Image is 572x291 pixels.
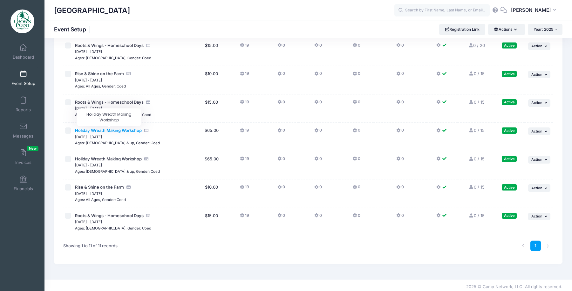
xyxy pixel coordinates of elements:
button: Action [528,213,550,220]
button: 0 [396,71,404,80]
button: 0 [353,71,360,80]
span: [PERSON_NAME] [511,7,551,14]
span: Action [531,72,542,77]
input: Search by First Name, Last Name, or Email... [394,4,490,17]
button: 0 [353,213,360,222]
i: Accepting Credit Card Payments [146,43,151,48]
div: Active [502,99,517,105]
small: [DATE] - [DATE] [75,135,102,139]
span: Invoices [15,160,31,165]
small: Ages: All Ages, Gender: Coed [75,197,126,202]
div: Holiday Wreath Making Workshop [77,108,141,126]
div: Active [502,71,517,77]
span: Financials [14,186,33,191]
td: $15.00 [199,208,224,236]
div: Active [502,127,517,133]
button: 0 [277,71,285,80]
button: Year: 2025 [528,24,562,35]
span: Holiday Wreath Making Workshop [75,156,142,161]
img: Crown Point Ecology Center [10,10,34,33]
small: [DATE] - [DATE] [75,106,102,111]
i: Accepting Credit Card Payments [126,72,131,76]
span: Action [531,100,542,105]
span: Roots & Wings - Homeschool Days [75,100,144,105]
a: 1 [530,241,541,251]
span: Action [531,186,542,190]
button: 19 [240,71,249,80]
small: Ages: [DEMOGRAPHIC_DATA], Gender: Coed [75,113,151,117]
button: 19 [240,99,249,108]
h1: Event Setup [54,26,92,33]
button: Action [528,156,550,164]
span: Rise & Shine on the Farm [75,184,124,190]
a: Dashboard [8,41,38,63]
span: Reports [16,107,31,113]
a: InvoicesNew [8,146,38,168]
button: 0 [277,184,285,193]
small: Ages: [DEMOGRAPHIC_DATA] & up, Gender: Coed [75,169,160,174]
small: Ages: [DEMOGRAPHIC_DATA], Gender: Coed [75,56,151,60]
i: Accepting Credit Card Payments [144,157,149,161]
button: 0 [353,127,360,137]
span: Roots & Wings - Homeschool Days [75,213,144,218]
button: 0 [277,42,285,52]
span: Action [531,129,542,133]
span: Dashboard [13,55,34,60]
td: $10.00 [199,66,224,94]
i: Accepting Credit Card Payments [144,128,149,133]
button: 19 [240,213,249,222]
button: 19 [240,127,249,137]
span: New [27,146,38,151]
button: 0 [277,156,285,165]
button: Action [528,184,550,192]
button: 0 [396,127,404,137]
i: Accepting Credit Card Payments [146,214,151,218]
a: 0 / 15 [469,100,485,105]
button: 0 [353,42,360,52]
small: Ages: All Ages, Gender: Coed [75,84,126,88]
small: [DATE] - [DATE] [75,191,102,196]
small: Ages: [DEMOGRAPHIC_DATA] & up, Gender: Coed [75,141,160,145]
button: 0 [277,213,285,222]
button: 0 [277,99,285,108]
span: Event Setup [11,81,35,86]
button: 0 [314,71,322,80]
span: Roots & Wings - Homeschool Days [75,43,144,48]
button: Actions [488,24,525,35]
a: 0 / 15 [469,71,485,76]
span: 2025 © Camp Network, LLC. All rights reserved. [466,284,562,289]
div: Active [502,42,517,48]
span: Messages [13,133,33,139]
a: Messages [8,120,38,142]
button: Action [528,99,550,107]
div: Showing 1 to 11 of 11 records [63,239,118,253]
a: 0 / 15 [469,156,485,161]
a: Registration Link [439,24,485,35]
i: Accepting Credit Card Payments [126,185,131,189]
button: Action [528,127,550,135]
button: Action [528,42,550,50]
small: [DATE] - [DATE] [75,220,102,224]
span: Rise & Shine on the Farm [75,71,124,76]
button: 19 [240,156,249,165]
small: Ages: [DEMOGRAPHIC_DATA], Gender: Coed [75,226,151,230]
button: 0 [353,99,360,108]
button: 0 [314,156,322,165]
div: Active [502,213,517,219]
button: 0 [396,42,404,52]
button: [PERSON_NAME] [507,3,562,18]
td: $65.00 [199,151,224,180]
span: Year: 2025 [534,27,553,32]
button: Action [528,71,550,78]
td: $10.00 [199,179,224,208]
a: 0 / 15 [469,184,485,190]
td: $65.00 [199,123,224,151]
a: 0 / 15 [469,128,485,133]
div: Active [502,184,517,190]
a: Reports [8,93,38,115]
button: 0 [314,184,322,193]
span: Action [531,157,542,162]
small: [DATE] - [DATE] [75,78,102,82]
a: 0 / 15 [469,213,485,218]
button: 19 [240,42,249,52]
